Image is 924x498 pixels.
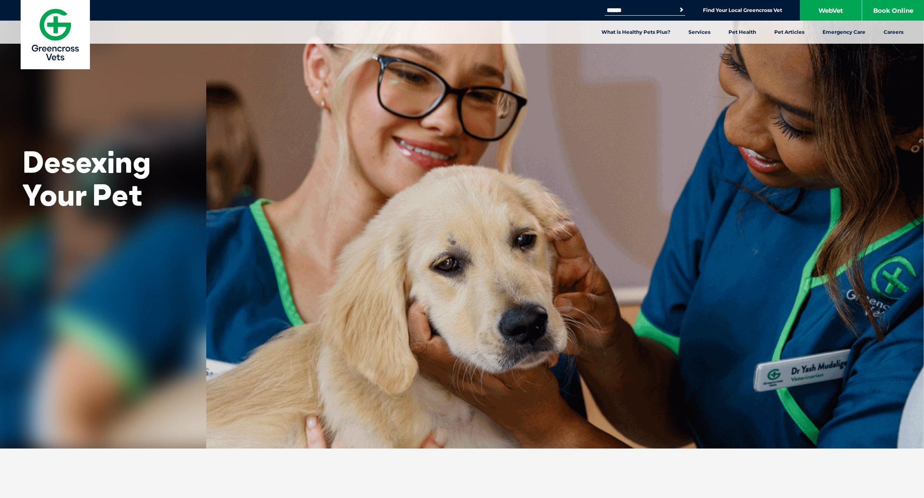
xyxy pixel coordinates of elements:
[813,21,874,44] a: Emergency Care
[679,21,719,44] a: Services
[677,6,686,14] button: Search
[703,7,782,14] a: Find Your Local Greencross Vet
[23,146,184,211] h1: Desexing Your Pet
[765,21,813,44] a: Pet Articles
[874,21,912,44] a: Careers
[719,21,765,44] a: Pet Health
[592,21,679,44] a: What is Healthy Pets Plus?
